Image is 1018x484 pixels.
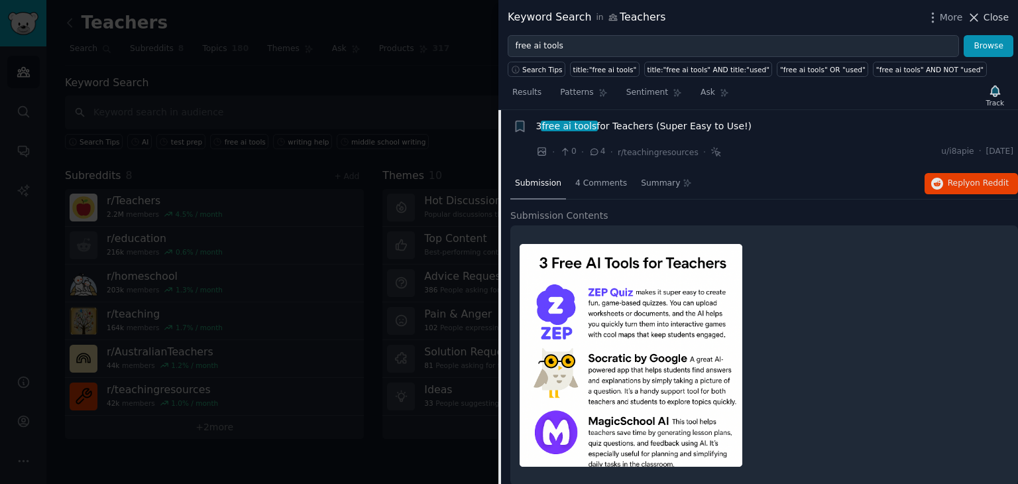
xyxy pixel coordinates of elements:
a: title:"free ai tools" [570,62,640,77]
a: Ask [696,82,734,109]
span: Reply [948,178,1009,190]
span: Patterns [560,87,593,99]
span: More [940,11,963,25]
a: "free ai tools" AND NOT "used" [873,62,986,77]
button: Replyon Reddit [925,173,1018,194]
span: · [552,145,555,159]
div: Track [986,98,1004,107]
span: · [581,145,584,159]
span: Submission Contents [510,209,608,223]
div: "free ai tools" OR "used" [780,65,866,74]
button: Close [967,11,1009,25]
button: More [926,11,963,25]
span: · [979,146,982,158]
span: · [610,145,613,159]
a: Sentiment [622,82,687,109]
a: 3free ai toolsfor Teachers (Super Easy to Use!) [536,119,752,133]
span: 4 [589,146,605,158]
span: r/teachingresources [618,148,699,157]
span: in [596,12,603,24]
a: Patterns [555,82,612,109]
button: Track [982,82,1009,109]
a: Results [508,82,546,109]
span: 0 [559,146,576,158]
span: Ask [701,87,715,99]
button: Search Tips [508,62,565,77]
img: 3 Free AI Tools for Teachers (Super Easy to Use!) [520,244,742,467]
span: u/i8apie [941,146,974,158]
a: title:"free ai tools" AND title:"used" [644,62,773,77]
div: Keyword Search Teachers [508,9,665,26]
input: Try a keyword related to your business [508,35,959,58]
span: on Reddit [970,178,1009,188]
span: Summary [641,178,680,190]
a: "free ai tools" OR "used" [777,62,868,77]
button: Browse [964,35,1013,58]
div: title:"free ai tools" [573,65,637,74]
span: [DATE] [986,146,1013,158]
div: "free ai tools" AND NOT "used" [876,65,984,74]
span: 4 Comments [575,178,627,190]
span: free ai tools [541,121,598,131]
div: title:"free ai tools" AND title:"used" [647,65,769,74]
span: · [703,145,706,159]
span: Search Tips [522,65,563,74]
span: Close [984,11,1009,25]
span: Results [512,87,541,99]
span: Sentiment [626,87,668,99]
span: Submission [515,178,561,190]
span: 3 for Teachers (Super Easy to Use!) [536,119,752,133]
